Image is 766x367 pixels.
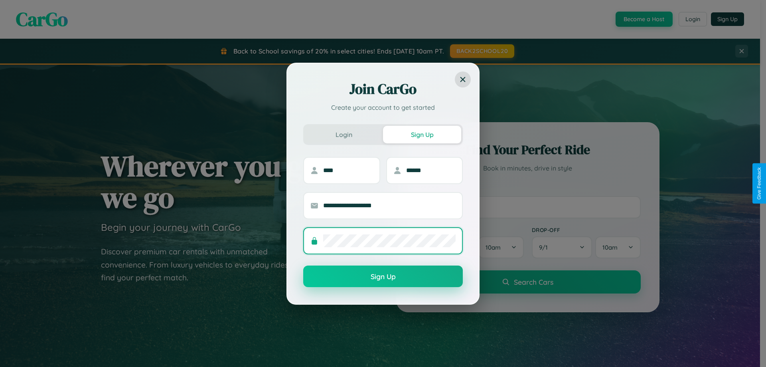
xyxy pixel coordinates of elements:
[303,266,463,287] button: Sign Up
[383,126,461,143] button: Sign Up
[303,79,463,99] h2: Join CarGo
[303,103,463,112] p: Create your account to get started
[756,167,762,200] div: Give Feedback
[305,126,383,143] button: Login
